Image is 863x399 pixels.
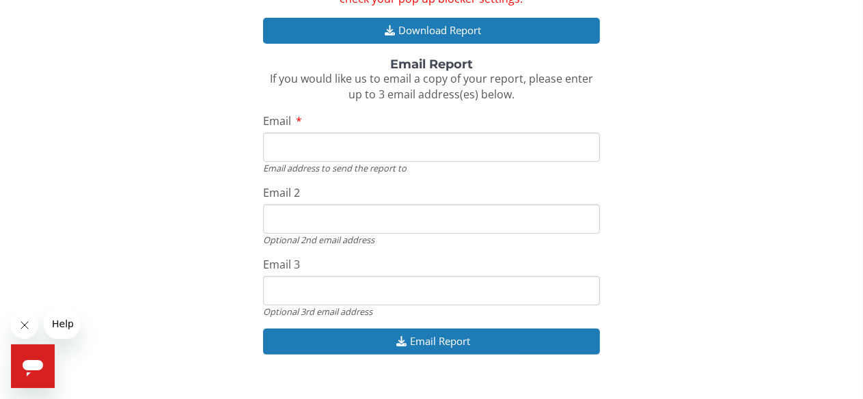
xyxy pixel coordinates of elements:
strong: Email Report [390,57,473,72]
div: Email address to send the report to [263,162,600,174]
iframe: Close message [11,312,38,339]
span: Email 2 [263,185,300,200]
span: Email 3 [263,257,300,272]
div: Optional 2nd email address [263,234,600,246]
button: Email Report [263,329,600,354]
button: Download Report [263,18,600,43]
span: Email [263,113,291,128]
div: Optional 3rd email address [263,305,600,318]
span: If you would like us to email a copy of your report, please enter up to 3 email address(es) below. [270,71,593,102]
iframe: Message from company [44,309,80,339]
iframe: Button to launch messaging window [11,344,55,388]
